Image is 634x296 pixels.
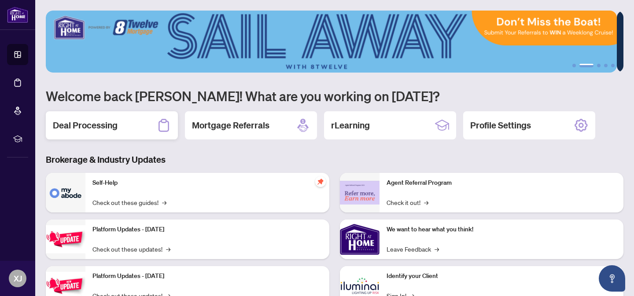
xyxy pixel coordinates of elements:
[46,225,85,253] img: Platform Updates - July 21, 2025
[387,225,616,234] p: We want to hear what you think!
[46,88,623,104] h1: Welcome back [PERSON_NAME]! What are you working on [DATE]?
[315,176,326,187] span: pushpin
[599,265,625,292] button: Open asap
[92,271,322,281] p: Platform Updates - [DATE]
[470,119,531,132] h2: Profile Settings
[46,153,623,166] h3: Brokerage & Industry Updates
[92,178,322,188] p: Self-Help
[597,64,601,67] button: 3
[340,219,380,259] img: We want to hear what you think!
[92,197,166,207] a: Check out these guides!→
[166,244,170,254] span: →
[435,244,439,254] span: →
[7,7,28,23] img: logo
[46,11,617,73] img: Slide 1
[611,64,615,67] button: 5
[572,64,576,67] button: 1
[53,119,118,132] h2: Deal Processing
[14,272,22,285] span: XJ
[340,181,380,205] img: Agent Referral Program
[604,64,608,67] button: 4
[424,197,428,207] span: →
[387,178,616,188] p: Agent Referral Program
[387,197,428,207] a: Check it out!→
[92,225,322,234] p: Platform Updates - [DATE]
[387,271,616,281] p: Identify your Client
[331,119,370,132] h2: rLearning
[46,173,85,212] img: Self-Help
[92,244,170,254] a: Check out these updates!→
[387,244,439,254] a: Leave Feedback→
[162,197,166,207] span: →
[579,64,593,67] button: 2
[192,119,269,132] h2: Mortgage Referrals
